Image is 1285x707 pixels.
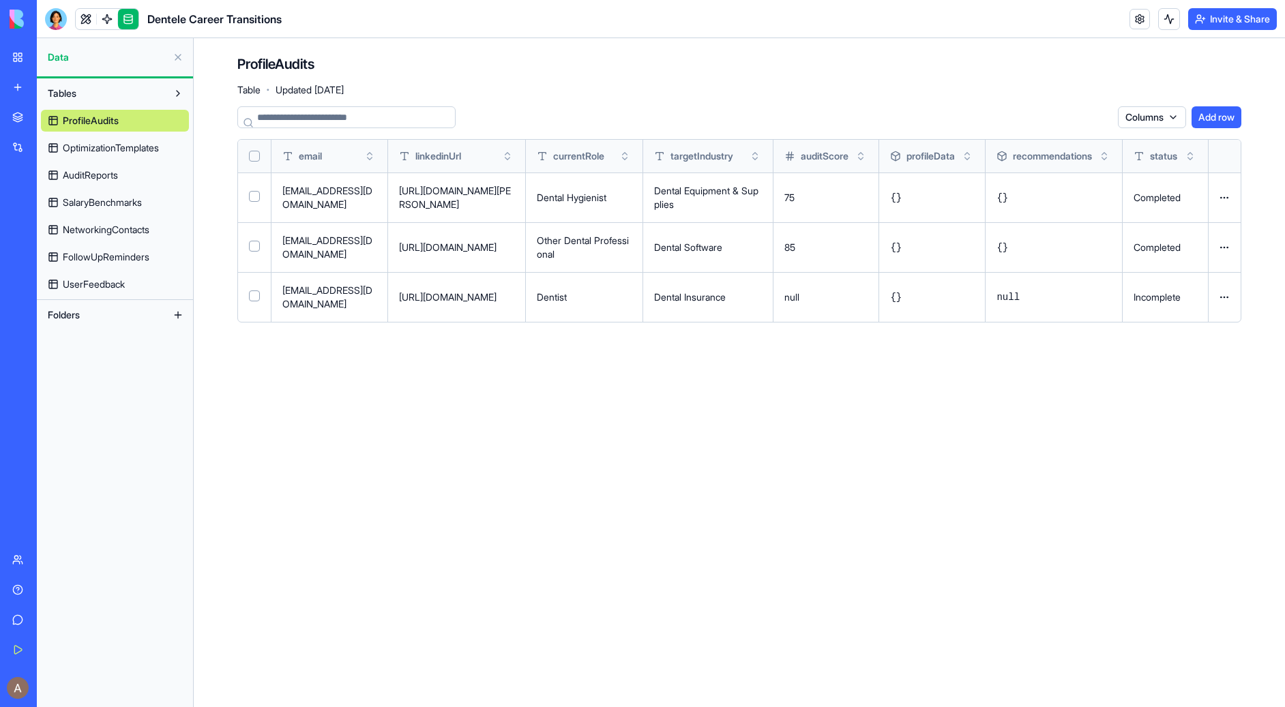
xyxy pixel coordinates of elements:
button: Toggle sort [960,149,974,163]
span: profileData [906,149,955,163]
b: “Invite & Share” [74,120,164,131]
pre: {} [890,290,974,304]
div: Hi [PERSON_NAME], [22,86,213,100]
button: Select row [249,241,260,252]
textarea: Message… [12,418,261,441]
button: Add row [1192,106,1241,128]
span: UserFeedback [63,277,125,291]
p: Active in the last 15m [66,17,164,31]
li: Click the button in the top right. [32,119,213,145]
span: auditScore [801,149,848,163]
button: Scroll to bottom [125,386,148,409]
p: [EMAIL_ADDRESS][DOMAIN_NAME] [282,184,376,211]
p: Other Dental Professional [537,234,632,261]
button: Emoji picker [43,447,54,457]
a: NetworkingContacts [41,219,189,241]
pre: {} [890,241,974,254]
pre: {} [996,241,1111,254]
img: ACg8ocJV6D3_6rN2XWQ9gC4Su6cEn1tsy63u5_3HgxpMOOOGh7gtYg=s96-c [7,677,29,699]
button: Toggle sort [748,149,762,163]
span: email [299,149,322,163]
span: Dentele Career Transitions [147,11,282,27]
button: Toggle sort [363,149,376,163]
div: 2. Then click and invite the user from the area. [22,209,213,236]
button: Columns [1118,106,1186,128]
button: Open menu [1213,187,1235,209]
p: Dental Insurance [654,290,762,304]
span: Table [237,83,261,97]
p: Dentist [537,290,632,304]
span: status [1150,149,1177,163]
span: Data [48,50,167,64]
button: Toggle sort [618,149,632,163]
button: Toggle sort [1183,149,1197,163]
button: Upload attachment [21,447,32,457]
button: go back [9,5,35,31]
button: Open menu [1213,286,1235,308]
span: AuditReports [63,168,118,182]
button: Invite & Share [1188,8,1277,30]
pre: {} [996,191,1111,205]
p: [EMAIL_ADDRESS][DOMAIN_NAME] [282,284,376,311]
span: null [784,291,799,303]
span: · [266,79,270,101]
button: Select row [249,290,260,301]
a: AuditReports [41,164,189,186]
a: OptimizationTemplates [41,137,189,159]
pre: {} [890,191,974,205]
p: [EMAIL_ADDRESS][DOMAIN_NAME] [282,234,376,261]
p: Dental Hygienist [537,191,632,205]
div: To invite a user to a specific app: [22,106,213,120]
a: FollowUpReminders [41,246,189,268]
span: FollowUpReminders [63,250,149,264]
a: UserFeedback [41,273,189,295]
span: currentRole [553,149,604,163]
button: Send a message… [234,441,256,463]
div: Michal says… [11,78,262,552]
p: Dental Equipment & Supplies [654,184,762,211]
button: Gif picker [65,447,76,457]
button: Toggle sort [1097,149,1111,163]
span: NetworkingContacts [63,223,149,237]
span: targetIndustry [670,149,733,163]
h1: [PERSON_NAME] [66,7,155,17]
button: Open menu [1213,237,1235,258]
button: Folders [41,304,167,326]
img: logo [10,10,94,29]
img: Profile image for Michal [41,48,55,62]
div: Michal says… [11,46,262,78]
button: Toggle sort [501,149,514,163]
span: Updated [DATE] [276,83,344,97]
b: [PERSON_NAME] [59,50,135,60]
b: External Access [63,224,147,235]
div: Close [239,5,264,30]
span: linkedinUrl [415,149,461,163]
div: When you invite someone from there, they are considered external to the account. They’ll only hav... [22,237,213,303]
pre: null [996,290,1111,304]
a: ProfileAudits [41,110,189,132]
p: [URL][DOMAIN_NAME] [399,290,514,304]
button: Start recording [87,447,98,457]
button: Toggle sort [854,149,868,163]
h4: ProfileAudits [237,55,314,74]
button: Tables [41,82,167,104]
button: Select all [249,151,260,162]
p: [URL][DOMAIN_NAME] [399,241,514,254]
span: OptimizationTemplates [63,141,159,155]
a: SalaryBenchmarks [41,192,189,213]
span: ProfileAudits [63,114,119,127]
img: Profile image for Michal [39,7,61,29]
button: Home [213,5,239,31]
div: joined the conversation [59,49,233,61]
div: Hi [PERSON_NAME],To invite a user to a specific app:Click the“Invite & Share”button in the top ri... [11,78,224,528]
button: Select row [249,191,260,202]
span: Tables [48,87,76,100]
span: SalaryBenchmarks [63,196,142,209]
p: Completed [1134,191,1196,205]
span: recommendations [1013,149,1092,163]
b: Publish [82,210,121,221]
span: 75 [784,192,795,203]
p: Completed [1134,241,1196,254]
span: Folders [48,308,80,322]
span: 85 [784,241,795,253]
